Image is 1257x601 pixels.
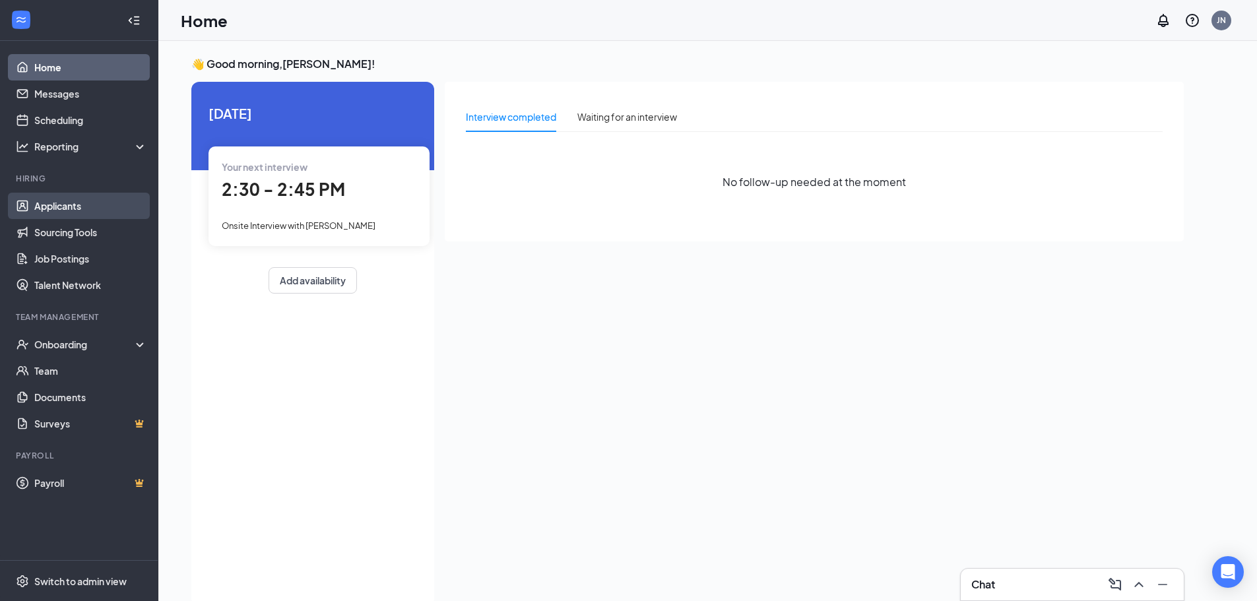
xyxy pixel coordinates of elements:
a: PayrollCrown [34,470,147,496]
button: ComposeMessage [1105,574,1126,595]
div: Interview completed [466,110,556,124]
span: Your next interview [222,161,307,173]
svg: UserCheck [16,338,29,351]
div: Open Intercom Messenger [1212,556,1244,588]
a: Team [34,358,147,384]
svg: QuestionInfo [1184,13,1200,28]
svg: Notifications [1155,13,1171,28]
div: Waiting for an interview [577,110,677,124]
a: Job Postings [34,245,147,272]
a: Applicants [34,193,147,219]
span: Onsite Interview with [PERSON_NAME] [222,220,375,231]
svg: ChevronUp [1131,577,1147,592]
button: Add availability [269,267,357,294]
div: Hiring [16,173,145,184]
svg: Minimize [1155,577,1171,592]
span: No follow-up needed at the moment [723,174,906,190]
a: Home [34,54,147,80]
div: JN [1217,15,1226,26]
a: SurveysCrown [34,410,147,437]
div: Switch to admin view [34,575,127,588]
button: Minimize [1152,574,1173,595]
span: [DATE] [209,103,417,123]
div: Payroll [16,450,145,461]
div: Team Management [16,311,145,323]
div: Onboarding [34,338,136,351]
a: Talent Network [34,272,147,298]
h3: Chat [971,577,995,592]
svg: Collapse [127,14,141,27]
h3: 👋 Good morning, [PERSON_NAME] ! [191,57,1184,71]
span: 2:30 - 2:45 PM [222,178,345,200]
svg: ComposeMessage [1107,577,1123,592]
a: Messages [34,80,147,107]
a: Scheduling [34,107,147,133]
div: Reporting [34,140,148,153]
svg: Settings [16,575,29,588]
button: ChevronUp [1128,574,1149,595]
a: Documents [34,384,147,410]
svg: Analysis [16,140,29,153]
h1: Home [181,9,228,32]
a: Sourcing Tools [34,219,147,245]
svg: WorkstreamLogo [15,13,28,26]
